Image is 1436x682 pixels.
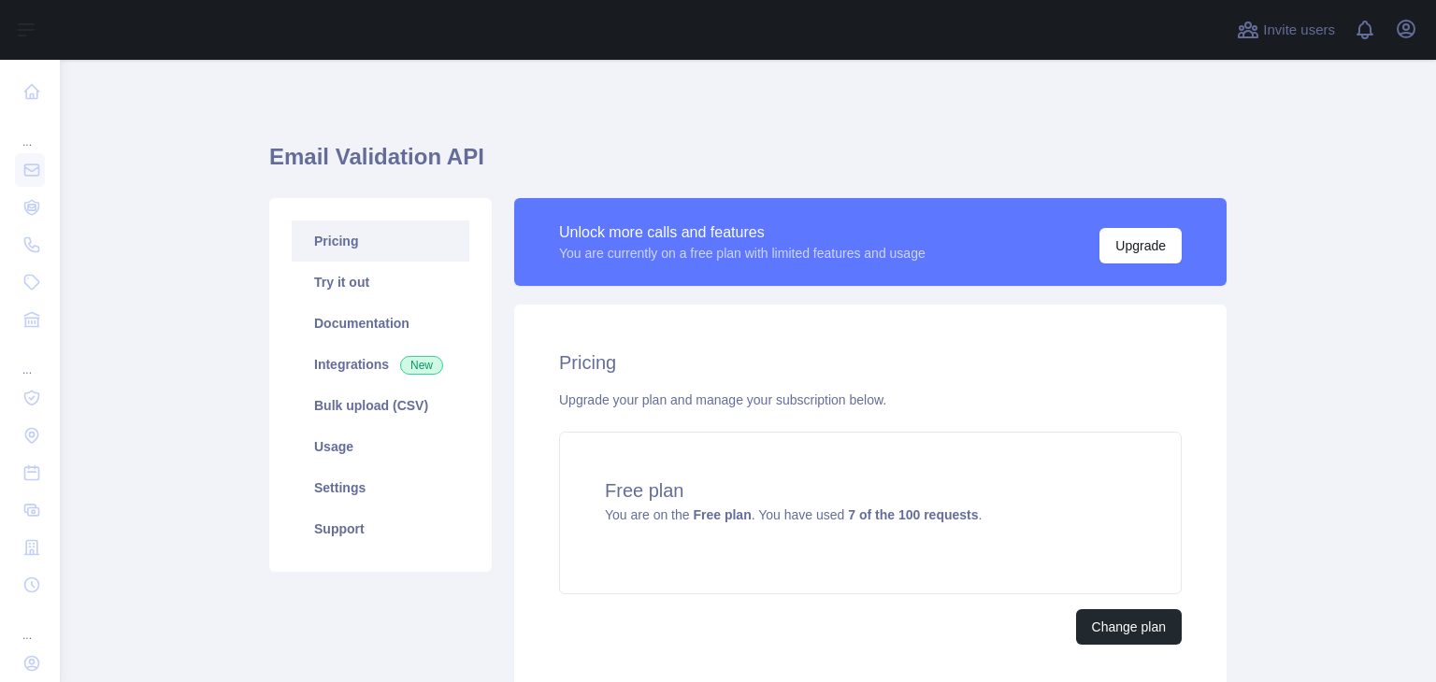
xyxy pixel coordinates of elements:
div: You are currently on a free plan with limited features and usage [559,244,926,263]
a: Documentation [292,303,469,344]
strong: 7 of the 100 requests [848,507,978,522]
div: Unlock more calls and features [559,221,926,244]
div: Upgrade your plan and manage your subscription below. [559,391,1182,409]
a: Settings [292,467,469,508]
h4: Free plan [605,477,1136,504]
div: ... [15,112,45,149]
a: Bulk upload (CSV) [292,385,469,426]
div: ... [15,340,45,377]
button: Upgrade [1099,228,1182,263]
div: ... [15,605,45,643]
span: New [400,356,443,375]
a: Pricing [292,220,469,262]
strong: Free plan [693,507,751,522]
a: Support [292,508,469,549]
button: Change plan [1076,609,1182,645]
a: Try it out [292,262,469,303]
a: Integrations New [292,344,469,385]
h1: Email Validation API [269,142,1227,187]
a: Usage [292,426,469,467]
h2: Pricing [559,349,1182,376]
span: You are on the . You have used . [605,507,982,522]
span: Invite users [1263,20,1335,41]
button: Invite users [1233,15,1339,45]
